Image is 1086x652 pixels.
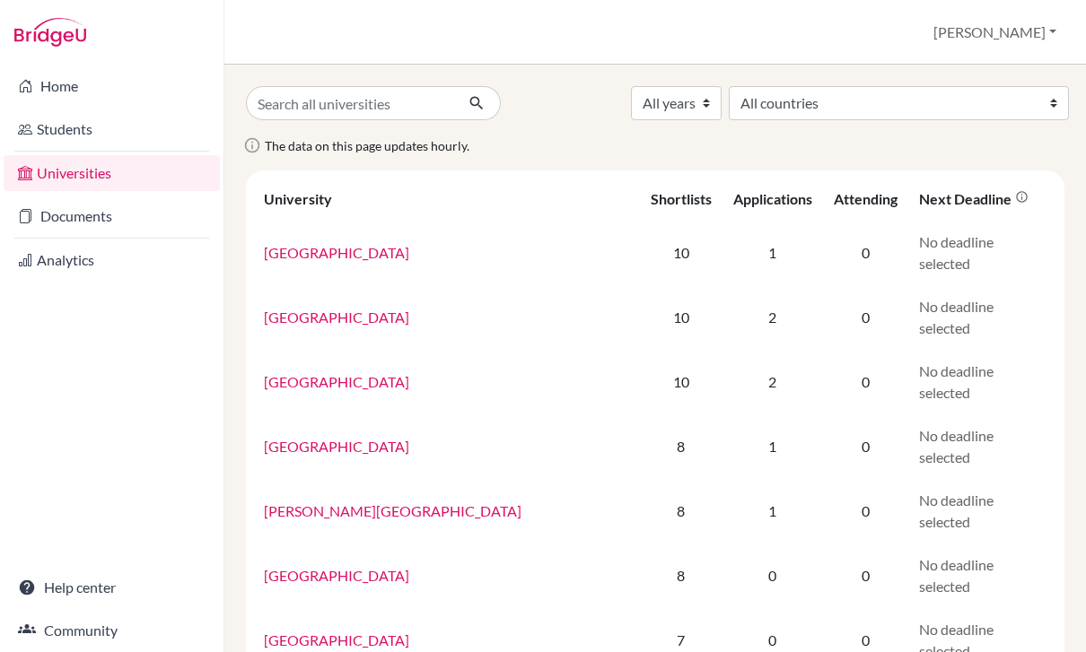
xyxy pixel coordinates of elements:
a: [GEOGRAPHIC_DATA] [264,373,409,390]
a: Analytics [4,242,220,278]
span: No deadline selected [919,362,994,401]
a: [PERSON_NAME][GEOGRAPHIC_DATA] [264,502,521,519]
td: 8 [640,414,723,479]
img: Bridge-U [14,18,86,47]
td: 0 [823,414,908,479]
a: [GEOGRAPHIC_DATA] [264,244,409,261]
a: [GEOGRAPHIC_DATA] [264,309,409,326]
a: Universities [4,155,220,191]
a: [GEOGRAPHIC_DATA] [264,567,409,584]
td: 0 [823,221,908,285]
td: 2 [723,285,823,350]
td: 0 [823,350,908,414]
a: Students [4,111,220,147]
td: 0 [723,543,823,608]
td: 10 [640,350,723,414]
span: No deadline selected [919,233,994,272]
td: 1 [723,479,823,543]
span: No deadline selected [919,427,994,465]
td: 0 [823,285,908,350]
a: Documents [4,198,220,234]
div: Applications [733,190,812,207]
div: Next deadline [919,190,1029,207]
td: 10 [640,221,723,285]
a: [GEOGRAPHIC_DATA] [264,631,409,648]
td: 8 [640,543,723,608]
div: Attending [834,190,898,207]
td: 8 [640,479,723,543]
td: 1 [723,414,823,479]
a: [GEOGRAPHIC_DATA] [264,438,409,455]
span: No deadline selected [919,491,994,530]
a: Community [4,613,220,648]
span: No deadline selected [919,556,994,595]
td: 10 [640,285,723,350]
td: 1 [723,221,823,285]
th: University [253,178,640,221]
a: Help center [4,569,220,605]
a: Home [4,68,220,104]
td: 0 [823,479,908,543]
td: 0 [823,543,908,608]
span: No deadline selected [919,298,994,336]
td: 2 [723,350,823,414]
div: Shortlists [651,190,712,207]
input: Search all universities [246,86,454,120]
span: The data on this page updates hourly. [265,138,469,153]
button: [PERSON_NAME] [925,15,1064,49]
